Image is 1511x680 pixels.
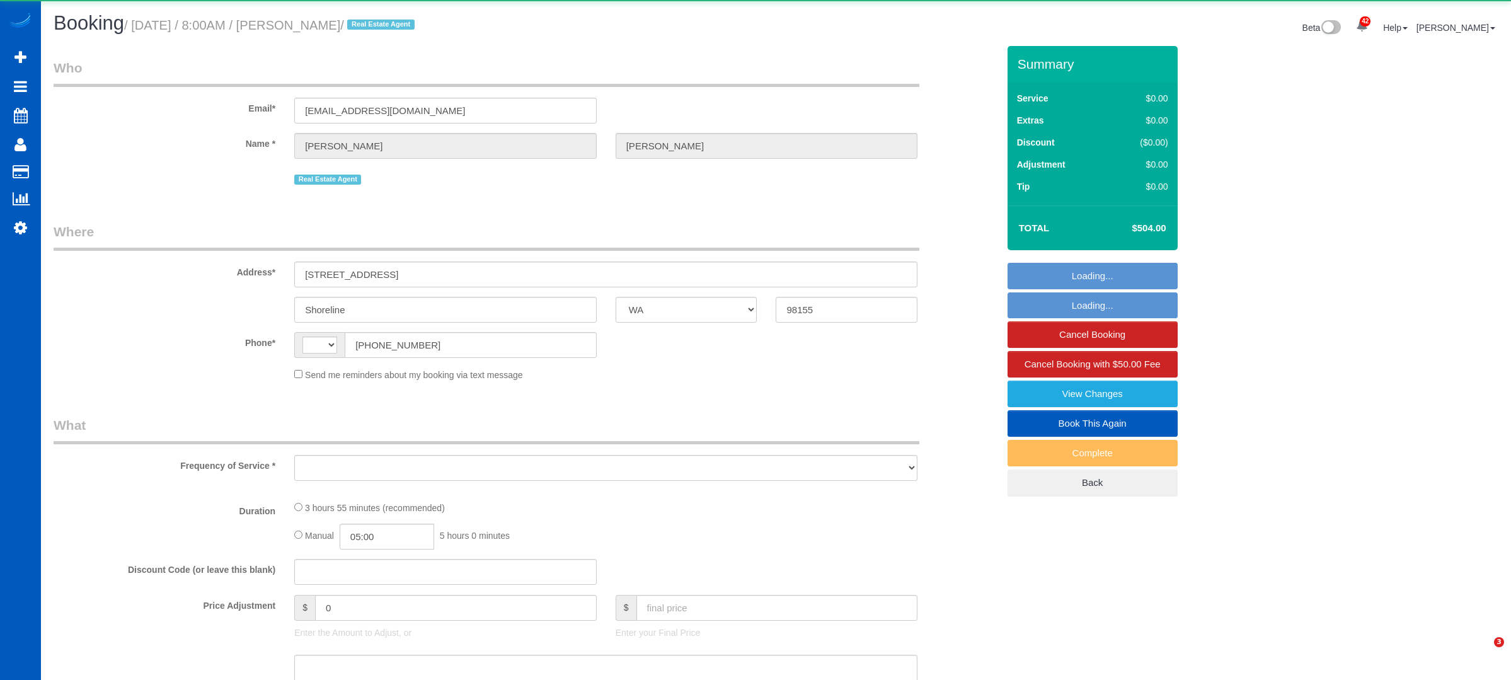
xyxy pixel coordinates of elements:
span: 42 [1360,16,1370,26]
label: Phone* [44,332,285,349]
label: Discount Code (or leave this blank) [44,559,285,576]
span: / [340,18,418,32]
span: Real Estate Agent [294,175,361,185]
input: Zip Code* [776,297,917,323]
label: Discount [1017,136,1055,149]
span: 5 hours 0 minutes [440,531,510,541]
small: / [DATE] / 8:00AM / [PERSON_NAME] [124,18,418,32]
img: New interface [1320,20,1341,37]
iframe: Intercom live chat [1468,637,1498,667]
span: Booking [54,12,124,34]
a: Cancel Booking with $50.00 Fee [1008,351,1178,377]
a: Cancel Booking [1008,321,1178,348]
h3: Summary [1018,57,1171,71]
input: final price [636,595,918,621]
legend: Where [54,222,919,251]
h4: $504.00 [1094,223,1166,234]
img: Automaid Logo [8,13,33,30]
span: Send me reminders about my booking via text message [305,370,523,380]
label: Email* [44,98,285,115]
div: $0.00 [1114,180,1168,193]
span: 3 hours 55 minutes (recommended) [305,503,445,513]
a: Book This Again [1008,410,1178,437]
label: Tip [1017,180,1030,193]
label: Adjustment [1017,158,1066,171]
div: ($0.00) [1114,136,1168,149]
label: Frequency of Service * [44,455,285,472]
a: 42 [1350,13,1374,40]
span: Manual [305,531,334,541]
span: $ [616,595,636,621]
div: $0.00 [1114,114,1168,127]
input: First Name* [294,133,597,159]
label: Name * [44,133,285,150]
label: Duration [44,500,285,517]
strong: Total [1019,222,1050,233]
input: Email* [294,98,597,124]
label: Price Adjustment [44,595,285,612]
a: Help [1383,23,1408,33]
p: Enter your Final Price [616,626,918,639]
legend: What [54,416,919,444]
a: View Changes [1008,381,1178,407]
input: Phone* [345,332,597,358]
span: Real Estate Agent [347,20,414,30]
div: $0.00 [1114,158,1168,171]
div: $0.00 [1114,92,1168,105]
span: $ [294,595,315,621]
label: Extras [1017,114,1044,127]
label: Service [1017,92,1049,105]
input: City* [294,297,597,323]
span: Cancel Booking with $50.00 Fee [1025,359,1161,369]
a: [PERSON_NAME] [1416,23,1495,33]
a: Back [1008,470,1178,496]
a: Beta [1302,23,1342,33]
input: Last Name* [616,133,918,159]
legend: Who [54,59,919,87]
label: Address* [44,262,285,279]
span: 3 [1494,637,1504,647]
p: Enter the Amount to Adjust, or [294,626,597,639]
